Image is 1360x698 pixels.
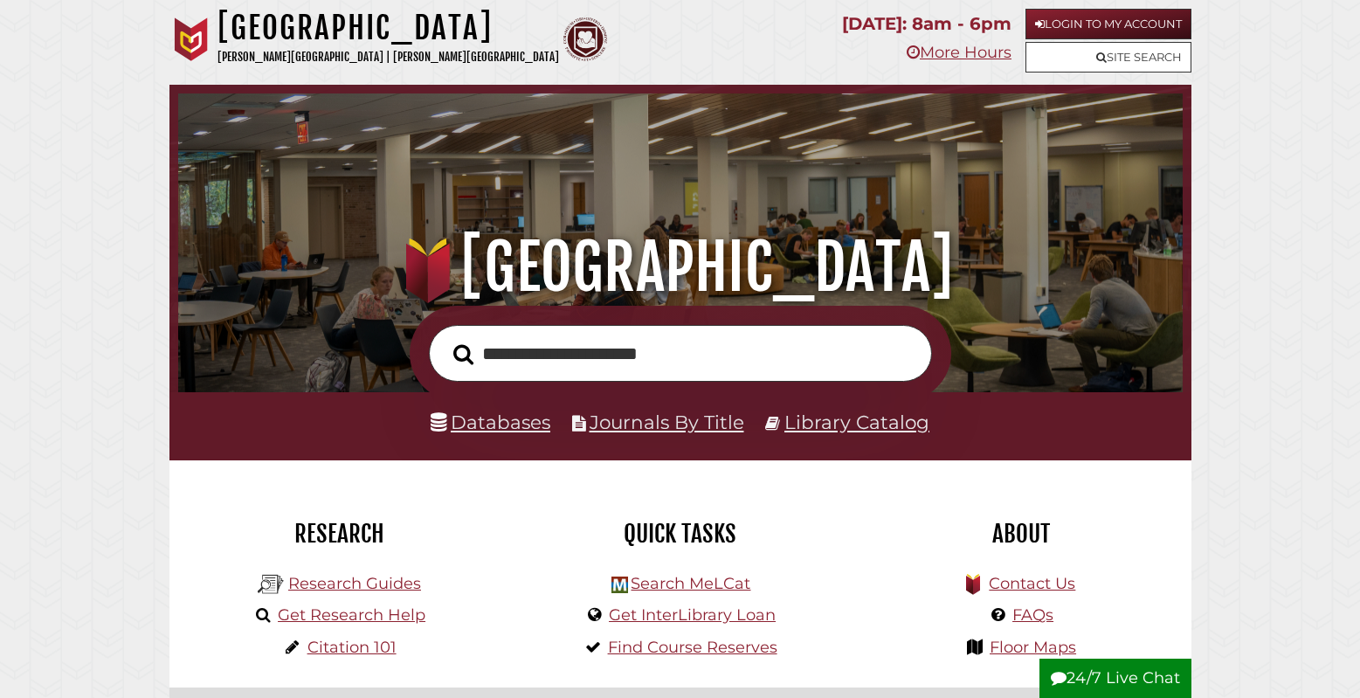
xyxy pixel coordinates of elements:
[784,411,929,433] a: Library Catalog
[431,411,550,433] a: Databases
[288,574,421,593] a: Research Guides
[307,638,397,657] a: Citation 101
[631,574,750,593] a: Search MeLCat
[258,571,284,598] img: Hekman Library Logo
[198,229,1162,306] h1: [GEOGRAPHIC_DATA]
[445,339,482,370] button: Search
[453,344,473,366] i: Search
[217,47,559,67] p: [PERSON_NAME][GEOGRAPHIC_DATA] | [PERSON_NAME][GEOGRAPHIC_DATA]
[523,519,838,549] h2: Quick Tasks
[864,519,1178,549] h2: About
[990,638,1076,657] a: Floor Maps
[608,638,777,657] a: Find Course Reserves
[563,17,607,61] img: Calvin Theological Seminary
[609,605,776,625] a: Get InterLibrary Loan
[217,9,559,47] h1: [GEOGRAPHIC_DATA]
[989,574,1075,593] a: Contact Us
[907,43,1011,62] a: More Hours
[1025,42,1191,73] a: Site Search
[183,519,497,549] h2: Research
[611,577,628,593] img: Hekman Library Logo
[278,605,425,625] a: Get Research Help
[842,9,1011,39] p: [DATE]: 8am - 6pm
[590,411,744,433] a: Journals By Title
[169,17,213,61] img: Calvin University
[1012,605,1053,625] a: FAQs
[1025,9,1191,39] a: Login to My Account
